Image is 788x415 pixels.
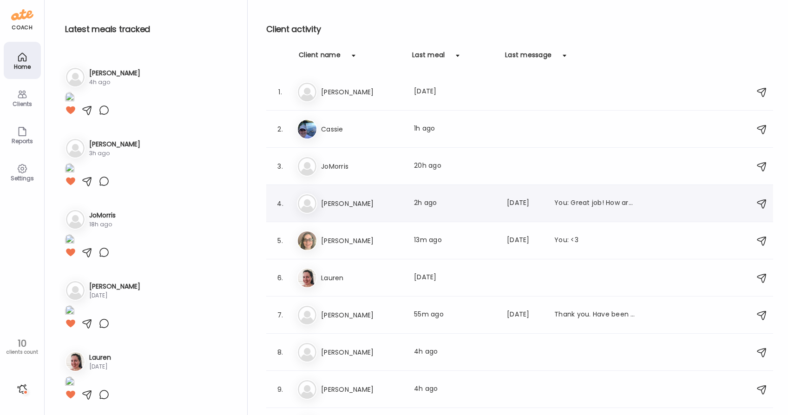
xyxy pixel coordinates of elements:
h3: [PERSON_NAME] [89,282,140,291]
div: 1h ago [414,124,496,135]
h3: [PERSON_NAME] [321,86,403,98]
div: 10 [3,338,41,349]
img: bg-avatar-default.svg [298,380,316,399]
h3: JoMorris [89,211,116,220]
img: bg-avatar-default.svg [298,194,316,213]
img: images%2FoPvh4iQiylWPcKuLc7R3BonPKAA3%2FwXXm6ig89P7qyBURgLe5%2FF5wZcJTt3Zxsle31ibnw_1080 [65,305,74,318]
div: Reports [6,138,39,144]
div: coach [12,24,33,32]
div: [DATE] [507,310,543,321]
h3: [PERSON_NAME] [321,347,403,358]
div: 4. [275,198,286,209]
div: [DATE] [507,235,543,246]
img: images%2FLWLdH1wSKAW3US68JvMrF7OC12z2%2F982WwKyWYafutfvtRAc2%2FVyiBgv6hs6ZP6bTayxW6_1080 [65,92,74,105]
div: [DATE] [414,86,496,98]
div: Settings [6,175,39,181]
img: bg-avatar-default.svg [298,83,316,101]
img: bg-avatar-default.svg [298,306,316,324]
h3: [PERSON_NAME] [321,384,403,395]
h2: Client activity [266,22,773,36]
img: bg-avatar-default.svg [298,157,316,176]
div: 8. [275,347,286,358]
h2: Latest meals tracked [65,22,232,36]
img: images%2F1KjkGFBI6Te2W9JquM6ZZ46nDCs1%2F2EsvK1PlVYlG7DXkYQkK%2Fs8aXeC9byFu48H1vwYSy_1080 [65,234,74,247]
div: 4h ago [414,384,496,395]
h3: [PERSON_NAME] [89,139,140,149]
div: Client name [299,50,341,65]
img: avatars%2FYr2TRmk546hTF5UKtBKijktb52i2 [298,231,316,250]
img: bg-avatar-default.svg [298,343,316,362]
div: 7. [275,310,286,321]
h3: [PERSON_NAME] [321,310,403,321]
div: Last message [505,50,552,65]
div: 1. [275,86,286,98]
img: bg-avatar-default.svg [66,281,85,300]
div: Home [6,64,39,70]
div: You: Great job! How are you finding the app? [554,198,636,209]
div: Clients [6,101,39,107]
div: Thank you. Have been trying to stick to It and finding it very insightful. Haven’t finished recor... [554,310,636,321]
img: bg-avatar-default.svg [66,210,85,229]
div: clients count [3,349,41,356]
div: 13m ago [414,235,496,246]
div: 9. [275,384,286,395]
img: ate [11,7,33,22]
img: images%2FbDv86541nDhxdwMPuXsD4ZtcFAj1%2FF4SGA1EtzEhBL7YnPjBj%2FG4hgXhpboAQvRFMjwIbG_1080 [65,376,74,389]
img: avatars%2FbDv86541nDhxdwMPuXsD4ZtcFAj1 [66,352,85,371]
img: bg-avatar-default.svg [66,68,85,86]
div: 2. [275,124,286,135]
h3: [PERSON_NAME] [321,198,403,209]
div: [DATE] [89,291,140,300]
div: 55m ago [414,310,496,321]
h3: Lauren [321,272,403,283]
div: 20h ago [414,161,496,172]
img: images%2Fi2qvV639y6ciQrJO8ThcA6Qk9nJ3%2F8L6iZgPQWdqfMjd72Bca%2FV8GZzvopOe4Aac8VINTC_1080 [65,163,74,176]
div: [DATE] [414,272,496,283]
div: 3h ago [89,149,140,158]
div: [DATE] [89,362,111,371]
h3: [PERSON_NAME] [89,68,140,78]
img: avatars%2FbDv86541nDhxdwMPuXsD4ZtcFAj1 [298,269,316,287]
div: Last meal [412,50,445,65]
div: 18h ago [89,220,116,229]
img: avatars%2FjTu57vD8tzgDGGVSazPdCX9NNMy1 [298,120,316,138]
h3: [PERSON_NAME] [321,235,403,246]
div: [DATE] [507,198,543,209]
div: You: <3 [554,235,636,246]
h3: Cassie [321,124,403,135]
div: 4h ago [414,347,496,358]
div: 6. [275,272,286,283]
h3: Lauren [89,353,111,362]
div: 2h ago [414,198,496,209]
div: 4h ago [89,78,140,86]
div: 5. [275,235,286,246]
h3: JoMorris [321,161,403,172]
img: bg-avatar-default.svg [66,139,85,158]
div: 3. [275,161,286,172]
